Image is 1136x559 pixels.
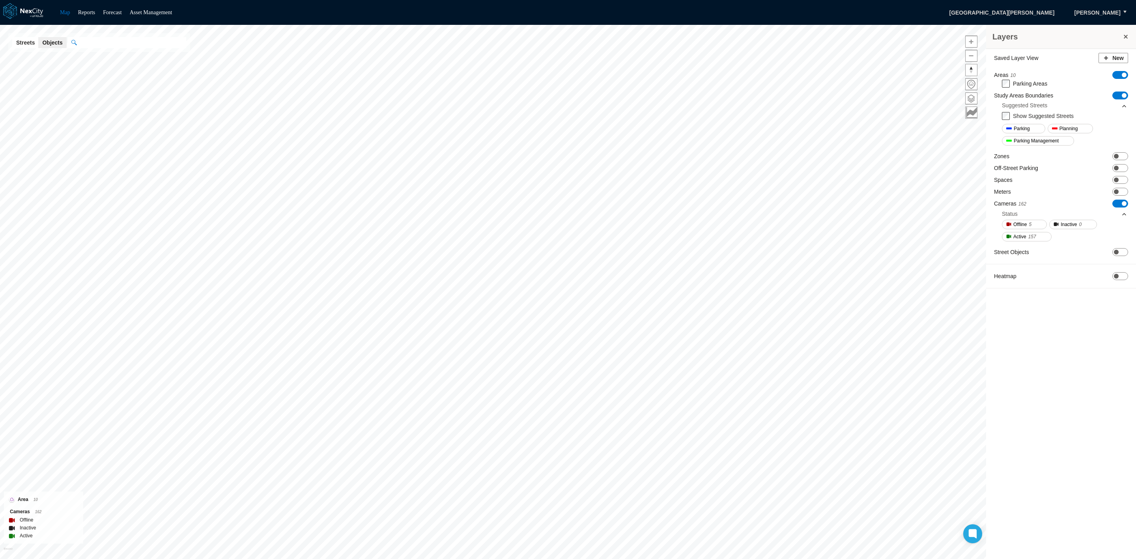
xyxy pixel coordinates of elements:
[38,37,66,48] button: Objects
[965,36,977,48] button: Zoom in
[994,188,1011,196] label: Meters
[20,524,36,532] label: Inactive
[20,532,33,540] label: Active
[1014,125,1030,133] span: Parking
[1002,136,1074,146] button: Parking Management
[965,64,977,76] button: Reset bearing to north
[1013,221,1027,228] span: Offline
[1074,9,1121,17] span: [PERSON_NAME]
[1049,220,1097,229] button: Inactive0
[60,9,70,15] a: Map
[10,508,77,516] div: Cameras
[1013,113,1074,119] label: Show Suggested Streets
[1066,6,1129,19] button: [PERSON_NAME]
[965,78,977,90] button: Home
[1059,125,1078,133] span: Planning
[20,516,33,524] label: Offline
[1002,101,1047,109] div: Suggested Streets
[1029,221,1031,228] span: 5
[966,36,977,47] span: Zoom in
[16,39,35,47] span: Streets
[1013,80,1047,87] label: Parking Areas
[1028,233,1036,241] span: 157
[1002,99,1127,111] div: Suggested Streets
[994,200,1026,208] label: Cameras
[994,92,1053,99] label: Study Areas Boundaries
[1048,124,1093,133] button: Planning
[941,6,1063,19] span: [GEOGRAPHIC_DATA][PERSON_NAME]
[103,9,121,15] a: Forecast
[994,176,1013,184] label: Spaces
[1061,221,1077,228] span: Inactive
[1013,233,1026,241] span: Active
[130,9,172,15] a: Asset Management
[34,497,38,502] span: 10
[1002,124,1045,133] button: Parking
[4,548,13,557] a: Mapbox homepage
[965,92,977,105] button: Layers management
[10,495,77,504] div: Area
[1011,73,1016,78] span: 10
[35,510,42,514] span: 162
[994,248,1029,256] label: Street Objects
[1002,208,1127,220] div: Status
[1079,221,1082,228] span: 0
[1002,210,1018,218] div: Status
[966,64,977,76] span: Reset bearing to north
[1002,232,1052,241] button: Active157
[42,39,62,47] span: Objects
[994,54,1039,62] label: Saved Layer View
[994,272,1016,280] label: Heatmap
[1099,53,1128,63] button: New
[994,164,1038,172] label: Off-Street Parking
[992,31,1122,42] h3: Layers
[1014,137,1059,145] span: Parking Management
[1018,201,1026,207] span: 162
[1002,220,1047,229] button: Offline5
[965,50,977,62] button: Zoom out
[12,37,39,48] button: Streets
[965,107,977,119] button: Key metrics
[994,71,1016,79] label: Areas
[994,152,1009,160] label: Zones
[1112,54,1124,62] span: New
[966,50,977,62] span: Zoom out
[78,9,95,15] a: Reports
